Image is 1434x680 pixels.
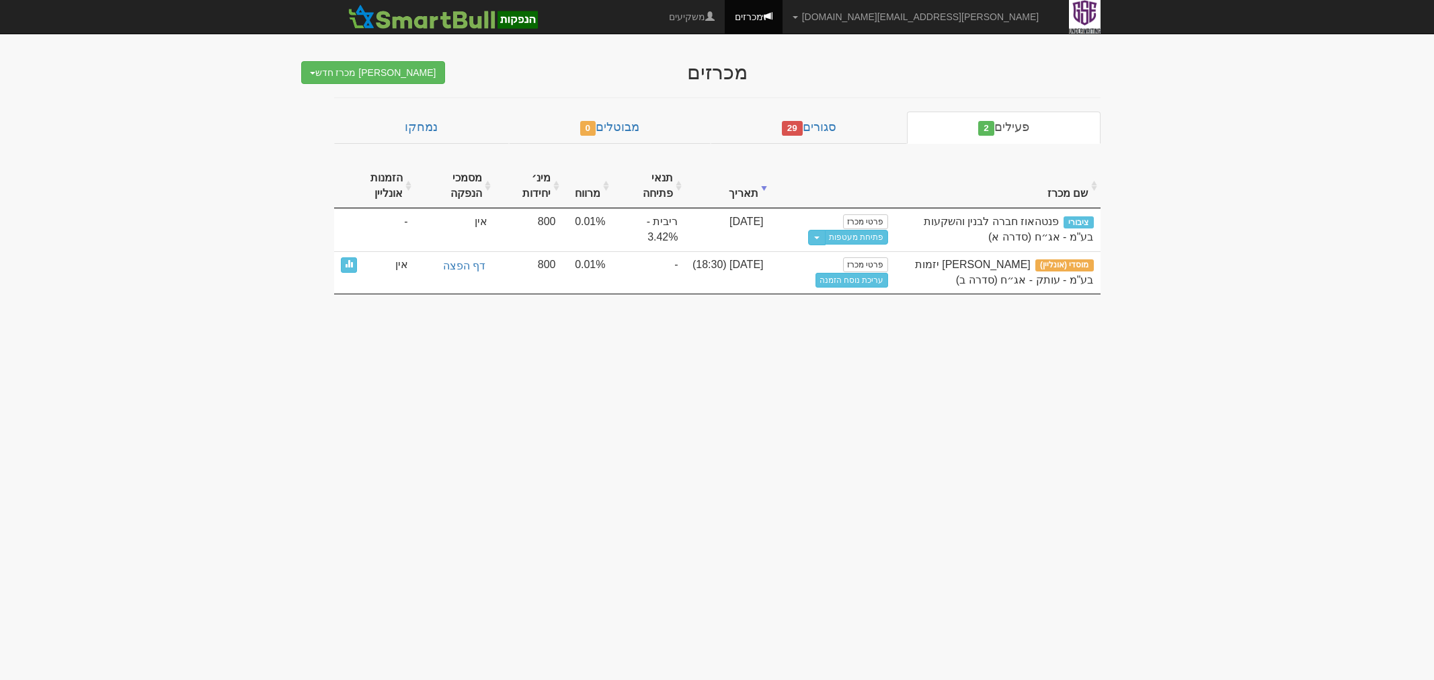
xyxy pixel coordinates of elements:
th: מינ׳ יחידות : activate to sort column ascending [494,164,563,209]
td: [DATE] [685,208,770,251]
th: תאריך : activate to sort column ascending [685,164,770,209]
th: תנאי פתיחה : activate to sort column ascending [612,164,685,209]
th: שם מכרז : activate to sort column ascending [895,164,1101,209]
th: מרווח : activate to sort column ascending [563,164,612,209]
div: מכרזים [455,61,980,83]
span: אין [475,216,487,227]
th: הזמנות אונליין : activate to sort column ascending [334,164,415,209]
td: 800 [494,208,563,251]
td: - [612,251,685,294]
span: אין [395,257,408,273]
td: 0.01% [563,208,612,251]
span: 2 [978,121,994,136]
a: דף הפצה [422,257,487,275]
a: נמחקו [334,112,509,144]
span: מוסדי (אונליין) [1035,259,1094,271]
span: 29 [782,121,803,136]
img: SmartBull Logo [344,3,542,30]
span: פנטהאוז חברה לבנין והשקעות בע"מ - אג״ח (סדרה א) [924,216,1094,243]
a: פתיחת מעטפות [825,230,887,245]
a: פרטי מכרז [843,214,887,229]
td: [DATE] (18:30) [685,251,770,294]
span: ציבורי [1064,216,1093,228]
a: עריכת נוסח הזמנה [815,273,888,288]
span: דיויד לנדמרק יזמות בע"מ - עותק - אג״ח (סדרה ב) [915,259,1094,286]
span: 0 [580,121,596,136]
a: פרטי מכרז [843,257,887,272]
td: 800 [494,251,563,294]
button: [PERSON_NAME] מכרז חדש [301,61,445,84]
td: 0.01% [563,251,612,294]
th: מסמכי הנפקה : activate to sort column ascending [415,164,494,209]
a: מבוטלים [509,112,711,144]
span: - [404,214,407,230]
a: פעילים [907,112,1100,144]
a: סגורים [711,112,908,144]
td: ריבית - 3.42% [612,208,685,251]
